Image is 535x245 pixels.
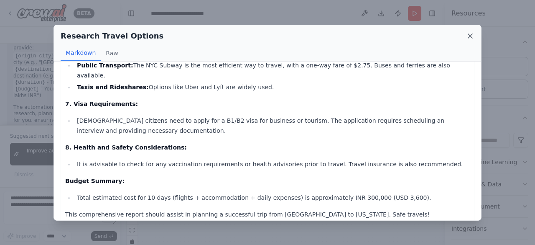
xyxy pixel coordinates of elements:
[61,30,163,42] h2: Research Travel Options
[74,193,470,203] li: Total estimated cost for 10 days (flights + accommodation + daily expenses) is approximately INR ...
[74,60,470,80] li: The NYC Subway is the most efficient way to travel, with a one-way fare of $2.75. Buses and ferri...
[65,178,125,184] strong: Budget Summary:
[65,101,138,107] strong: 7. Visa Requirements:
[101,45,123,61] button: Raw
[74,82,470,92] li: Options like Uber and Lyft are widely used.
[74,159,470,169] li: It is advisable to check for any vaccination requirements or health advisories prior to travel. T...
[74,116,470,136] li: [DEMOGRAPHIC_DATA] citizens need to apply for a B1/B2 visa for business or tourism. The applicati...
[65,209,470,219] p: This comprehensive report should assist in planning a successful trip from [GEOGRAPHIC_DATA] to [...
[77,62,133,69] strong: Public Transport:
[77,84,149,90] strong: Taxis and Rideshares:
[61,45,101,61] button: Markdown
[65,144,187,151] strong: 8. Health and Safety Considerations:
